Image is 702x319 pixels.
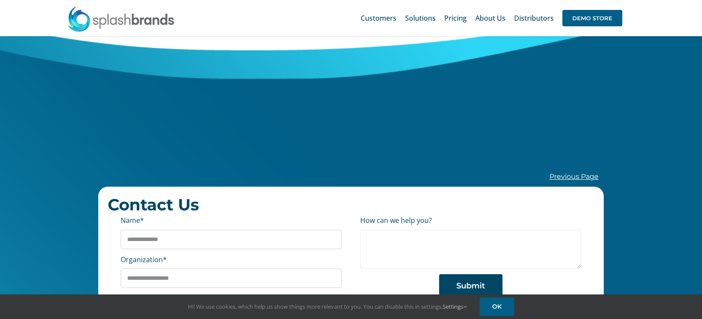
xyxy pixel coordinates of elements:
[108,196,594,213] h2: Contact Us
[121,255,167,264] label: Organization
[562,4,622,32] a: DEMO STORE
[480,297,514,316] a: OK
[140,216,144,225] abbr: required
[360,216,432,225] label: How can we help you?
[549,172,599,181] a: Previous Page
[361,15,396,22] span: Customers
[405,15,436,22] span: Solutions
[439,274,502,298] button: Submit
[163,255,167,264] abbr: required
[121,294,146,303] label: Phone
[514,4,554,32] a: Distributors
[443,303,467,310] a: Settings
[121,216,144,225] label: Name
[188,303,467,310] span: Hi! We use cookies, which help us show things more relevant to you. You can disable this in setti...
[475,15,505,22] span: About Us
[514,15,554,22] span: Distributors
[444,4,467,32] a: Pricing
[361,4,396,32] a: Customers
[142,294,146,303] abbr: required
[562,10,622,26] span: DEMO STORE
[444,15,467,22] span: Pricing
[361,4,622,32] nav: Main Menu Sticky
[67,6,175,32] img: SplashBrands.com Logo
[456,281,485,291] span: Submit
